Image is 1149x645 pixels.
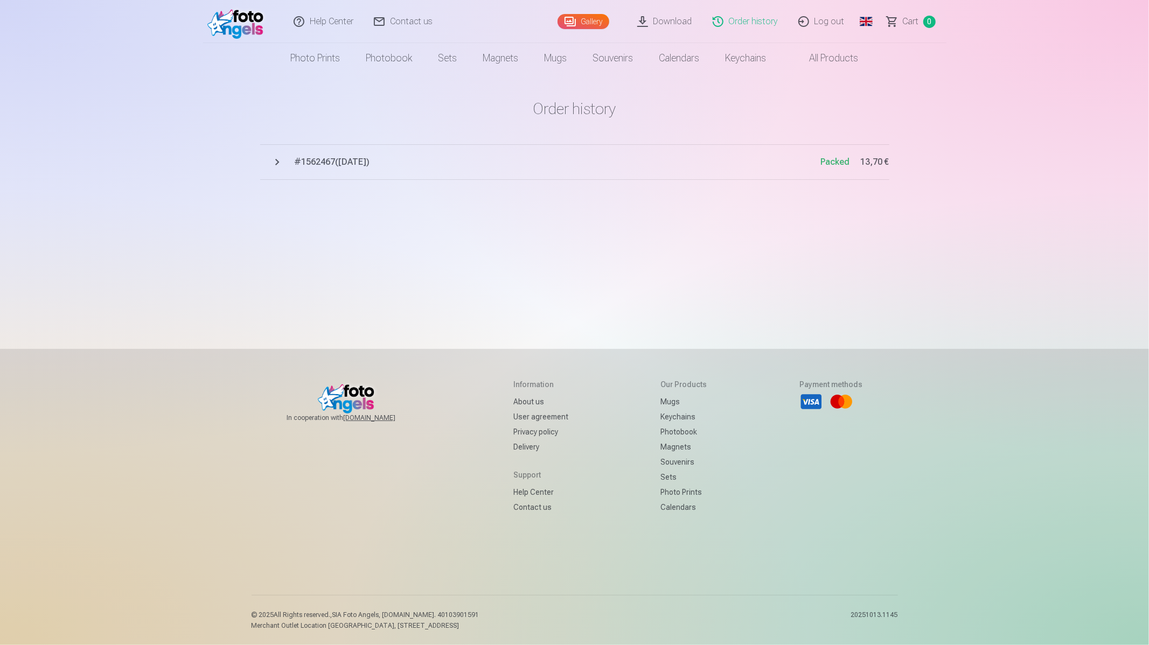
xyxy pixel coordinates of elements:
[646,43,713,73] a: Calendars
[903,15,919,28] span: Сart
[861,156,889,169] span: 13,70 €
[252,611,479,619] p: © 2025 All Rights reserved. ,
[661,439,707,454] a: Magnets
[661,485,707,500] a: Photo prints
[661,454,707,469] a: Souvenirs
[260,144,889,180] button: #1562467([DATE])Packed13,70 €
[923,16,936,28] span: 0
[661,500,707,515] a: Calendars
[580,43,646,73] a: Souvenirs
[353,43,426,73] a: Photobook
[287,413,421,422] span: In cooperation with
[343,413,421,422] a: [DOMAIN_NAME]
[713,43,779,73] a: Keychains
[513,469,568,480] h5: Support
[470,43,532,73] a: Magnets
[661,379,707,390] h5: Our products
[779,43,872,73] a: All products
[799,390,823,413] li: Visa
[830,390,853,413] li: Mastercard
[295,156,821,169] span: # 1562467 ( [DATE] )
[821,157,850,167] span: Packed
[252,621,479,630] p: Merchant Outlet Location [GEOGRAPHIC_DATA], [STREET_ADDRESS]
[513,394,568,409] a: About us
[799,379,862,390] h5: Payment methods
[207,4,269,39] img: /fa1
[661,424,707,439] a: Photobook
[558,14,609,29] a: Gallery
[661,409,707,424] a: Keychains
[513,409,568,424] a: User agreement
[532,43,580,73] a: Mugs
[332,611,479,619] span: SIA Foto Angels, [DOMAIN_NAME]. 40103901591
[513,485,568,500] a: Help Center
[513,379,568,390] h5: Information
[513,500,568,515] a: Contact us
[426,43,470,73] a: Sets
[513,439,568,454] a: Delivery
[851,611,898,630] p: 20251013.1145
[661,469,707,485] a: Sets
[513,424,568,439] a: Privacy policy
[260,99,889,118] h1: Order history
[661,394,707,409] a: Mugs
[278,43,353,73] a: Photo prints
